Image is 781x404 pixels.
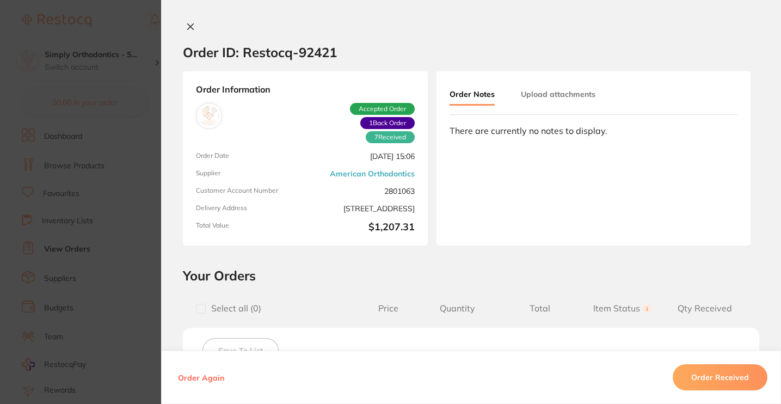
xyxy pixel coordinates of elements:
button: Order Notes [450,84,495,106]
strong: Order Information [196,84,415,94]
span: 2801063 [310,187,415,195]
span: Total Value [196,222,301,233]
h2: Order ID: Restocq- 92421 [183,44,337,60]
span: Price [361,303,416,314]
h2: Your Orders [183,267,759,284]
button: Order Again [175,372,227,382]
span: Back orders [360,117,415,129]
span: [STREET_ADDRESS] [310,204,415,213]
b: $1,207.31 [310,222,415,233]
button: Save To List [202,338,279,363]
span: Supplier [196,169,301,178]
span: Quantity [416,303,499,314]
img: American Orthodontics [199,106,219,126]
span: Select all ( 0 ) [206,303,261,314]
span: Delivery Address [196,204,301,213]
span: [DATE] 15:06 [310,152,415,161]
span: Received [366,131,415,143]
span: Qty Received [663,303,746,314]
span: Accepted Order [350,103,415,115]
a: American Orthodontics [330,169,415,178]
span: Order Date [196,152,301,161]
span: Total [499,303,581,314]
span: Item Status [581,303,664,314]
div: There are currently no notes to display. [450,126,737,136]
span: Customer Account Number [196,187,301,195]
button: Order Received [673,364,767,390]
button: Upload attachments [521,84,595,104]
